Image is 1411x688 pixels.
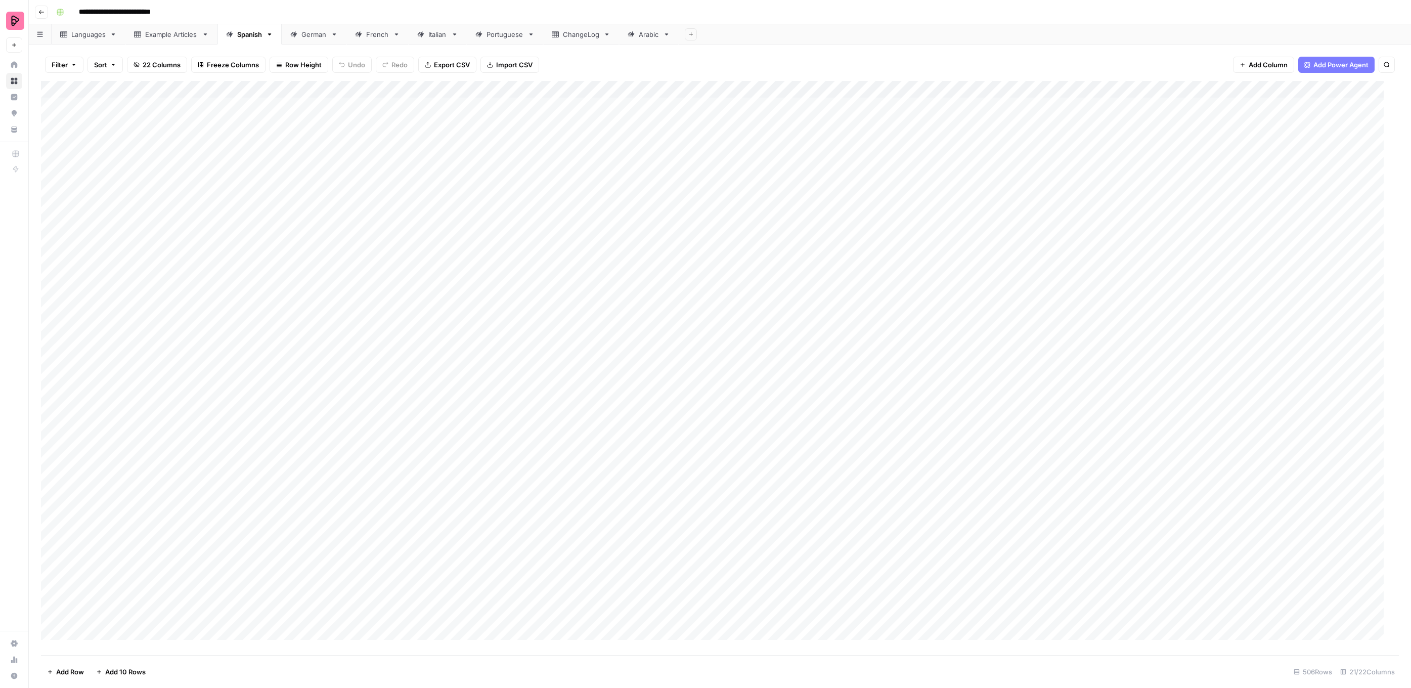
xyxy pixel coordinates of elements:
div: Languages [71,29,106,39]
img: Preply Logo [6,12,24,30]
a: ChangeLog [543,24,619,45]
span: Import CSV [496,60,533,70]
div: Italian [428,29,447,39]
span: Add 10 Rows [105,667,146,677]
div: 21/22 Columns [1336,664,1399,680]
span: Freeze Columns [207,60,259,70]
button: 22 Columns [127,57,187,73]
button: Import CSV [480,57,539,73]
a: Italian [409,24,467,45]
a: Example Articles [125,24,217,45]
button: Filter [45,57,83,73]
span: Add Column [1249,60,1288,70]
a: Usage [6,652,22,668]
button: Add Power Agent [1298,57,1375,73]
span: Sort [94,60,107,70]
button: Workspace: Preply [6,8,22,33]
span: Redo [391,60,408,70]
a: Browse [6,73,22,89]
a: Arabic [619,24,679,45]
span: Add Power Agent [1313,60,1369,70]
button: Row Height [270,57,328,73]
button: Sort [87,57,123,73]
button: Add Row [41,664,90,680]
button: Export CSV [418,57,476,73]
div: German [301,29,327,39]
button: Undo [332,57,372,73]
span: 22 Columns [143,60,181,70]
div: Portuguese [487,29,523,39]
a: Languages [52,24,125,45]
a: French [346,24,409,45]
a: Insights [6,89,22,105]
a: Opportunities [6,105,22,121]
button: Add 10 Rows [90,664,152,680]
a: Portuguese [467,24,543,45]
button: Help + Support [6,668,22,684]
button: Redo [376,57,414,73]
a: German [282,24,346,45]
div: Arabic [639,29,659,39]
a: Settings [6,635,22,652]
span: Undo [348,60,365,70]
div: Example Articles [145,29,198,39]
div: ChangeLog [563,29,599,39]
div: French [366,29,389,39]
span: Add Row [56,667,84,677]
a: Home [6,57,22,73]
div: 506 Rows [1290,664,1336,680]
button: Freeze Columns [191,57,266,73]
span: Export CSV [434,60,470,70]
span: Filter [52,60,68,70]
a: Spanish [217,24,282,45]
a: Your Data [6,121,22,138]
button: Add Column [1233,57,1294,73]
div: Spanish [237,29,262,39]
span: Row Height [285,60,322,70]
